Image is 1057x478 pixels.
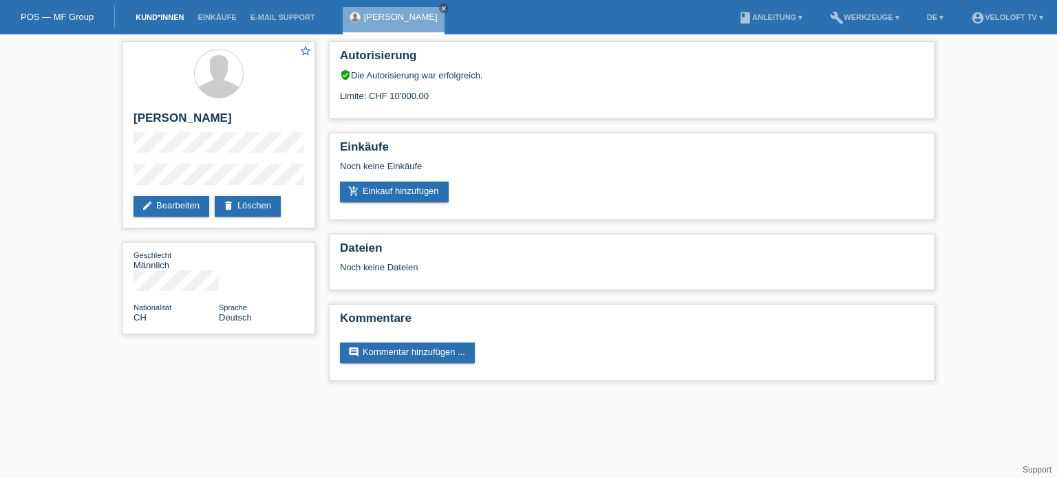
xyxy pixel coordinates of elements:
[340,49,923,69] h2: Autorisierung
[142,200,153,211] i: edit
[134,111,304,132] h2: [PERSON_NAME]
[340,312,923,332] h2: Kommentare
[439,3,449,13] a: close
[340,69,923,80] div: Die Autorisierung war erfolgreich.
[830,11,844,25] i: build
[219,303,247,312] span: Sprache
[191,13,243,21] a: Einkäufe
[348,186,359,197] i: add_shopping_cart
[340,140,923,161] h2: Einkäufe
[340,241,923,262] h2: Dateien
[134,196,209,217] a: editBearbeiten
[823,13,906,21] a: buildWerkzeuge ▾
[1023,465,1051,475] a: Support
[340,69,351,80] i: verified_user
[364,12,438,22] a: [PERSON_NAME]
[219,312,252,323] span: Deutsch
[223,200,234,211] i: delete
[340,262,760,272] div: Noch keine Dateien
[971,11,985,25] i: account_circle
[920,13,950,21] a: DE ▾
[964,13,1050,21] a: account_circleVeloLoft TV ▾
[340,343,475,363] a: commentKommentar hinzufügen ...
[21,12,94,22] a: POS — MF Group
[299,45,312,59] a: star_border
[348,347,359,358] i: comment
[340,80,923,101] div: Limite: CHF 10'000.00
[340,161,923,182] div: Noch keine Einkäufe
[440,5,447,12] i: close
[129,13,191,21] a: Kund*innen
[134,251,171,259] span: Geschlecht
[134,312,147,323] span: Schweiz
[215,196,281,217] a: deleteLöschen
[732,13,809,21] a: bookAnleitung ▾
[134,303,171,312] span: Nationalität
[340,182,449,202] a: add_shopping_cartEinkauf hinzufügen
[738,11,752,25] i: book
[299,45,312,57] i: star_border
[134,250,219,270] div: Männlich
[244,13,322,21] a: E-Mail Support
